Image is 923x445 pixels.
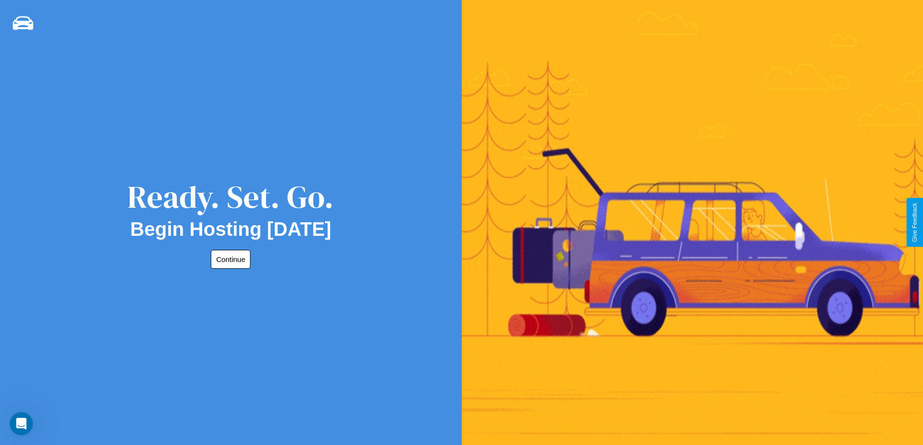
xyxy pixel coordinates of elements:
button: Continue [211,250,250,269]
iframe: Intercom live chat [10,412,33,435]
div: Ready. Set. Go. [127,175,334,218]
h2: Begin Hosting [DATE] [130,218,331,240]
div: Give Feedback [911,203,918,242]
